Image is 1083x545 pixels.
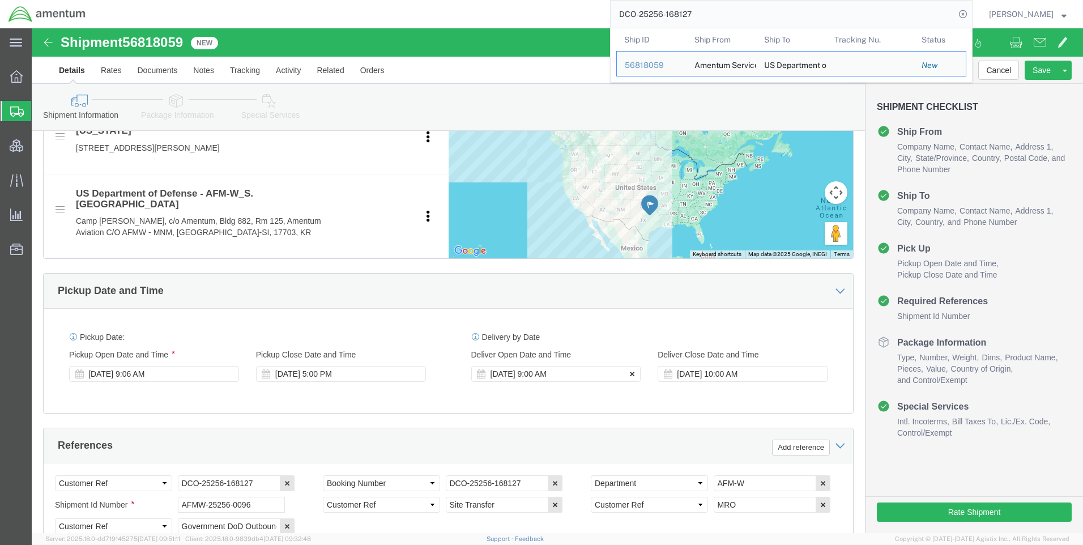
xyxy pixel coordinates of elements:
[32,28,1083,533] iframe: FS Legacy Container
[625,59,679,71] div: 56818059
[895,534,1069,544] span: Copyright © [DATE]-[DATE] Agistix Inc., All Rights Reserved
[756,28,826,51] th: Ship To
[138,535,180,542] span: [DATE] 09:51:11
[611,1,955,28] input: Search for shipment number, reference number
[8,6,86,23] img: logo
[694,52,749,76] div: Amentum Services, Inc.
[687,28,757,51] th: Ship From
[914,28,966,51] th: Status
[616,28,972,82] table: Search Results
[263,535,311,542] span: [DATE] 09:32:48
[988,7,1067,21] button: [PERSON_NAME]
[616,28,687,51] th: Ship ID
[487,535,515,542] a: Support
[922,59,958,71] div: New
[826,28,914,51] th: Tracking Nu.
[989,8,1054,20] span: Ray Cheatteam
[515,535,544,542] a: Feedback
[764,52,818,76] div: US Department of Defense
[185,535,311,542] span: Client: 2025.18.0-9839db4
[45,535,180,542] span: Server: 2025.18.0-dd719145275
